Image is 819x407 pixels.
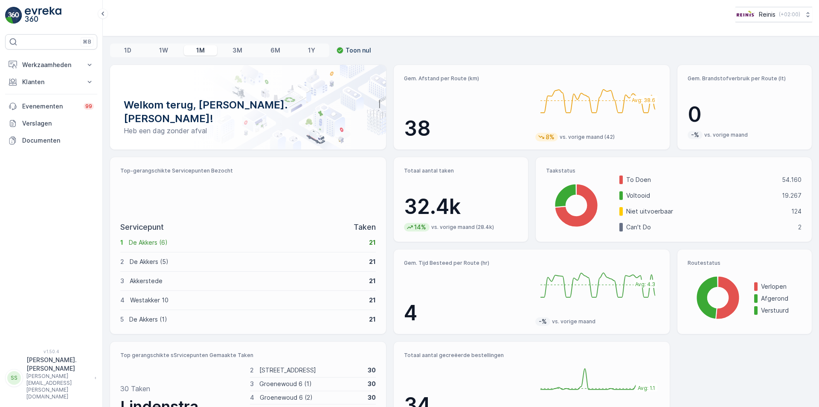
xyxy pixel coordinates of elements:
[369,296,376,305] p: 21
[129,238,363,247] p: De Akkers (6)
[690,131,700,139] p: -%
[308,46,315,55] p: 1Y
[22,102,78,111] p: Evenementen
[626,191,776,200] p: Voltooid
[626,207,786,216] p: Niet uitvoerbaar
[5,349,97,354] span: v 1.50.4
[368,380,376,388] p: 30
[129,315,363,324] p: De Akkers (1)
[404,167,518,174] p: Totaal aantal taken
[124,46,131,55] p: 1D
[346,46,371,55] p: Toon nul
[404,352,529,359] p: Totaal aantal gecreëerde bestellingen
[688,102,802,127] p: 0
[124,126,372,136] p: Heb een dag zonder afval
[404,75,529,82] p: Gem. Afstand per Route (km)
[560,134,615,141] p: vs. vorige maand (42)
[5,7,22,24] img: logo
[130,296,363,305] p: Westakker 10
[120,258,124,266] p: 2
[260,393,363,402] p: Groenewoud 6 (2)
[22,78,80,86] p: Klanten
[120,352,376,359] p: Top gerangschikte sSrvicepunten Gemaakte Taken
[120,384,150,394] p: 30 Taken
[404,260,529,266] p: Gem. Tijd Besteed per Route (hr)
[124,98,372,126] p: Welkom terug, [PERSON_NAME].[PERSON_NAME]!
[761,306,802,315] p: Verstuurd
[369,315,376,324] p: 21
[369,277,376,285] p: 21
[26,373,90,400] p: [PERSON_NAME][EMAIL_ADDRESS][PERSON_NAME][DOMAIN_NAME]
[546,167,802,174] p: Taakstatus
[761,294,802,303] p: Afgerond
[5,132,97,149] a: Documenten
[26,356,90,373] p: [PERSON_NAME].[PERSON_NAME]
[354,221,376,233] p: Taken
[120,277,124,285] p: 3
[7,371,21,385] div: SS
[22,119,94,128] p: Verslagen
[688,75,802,82] p: Gem. Brandstofverbruik per Route (lt)
[791,207,802,216] p: 124
[25,7,61,24] img: logo_light-DOdMpM7g.png
[552,318,595,325] p: vs. vorige maand
[5,356,97,400] button: SS[PERSON_NAME].[PERSON_NAME][PERSON_NAME][EMAIL_ADDRESS][PERSON_NAME][DOMAIN_NAME]
[5,73,97,91] button: Klanten
[404,116,529,141] p: 38
[5,98,97,115] a: Evenementen99
[404,194,518,220] p: 32.4k
[368,393,376,402] p: 30
[688,260,802,266] p: Routestatus
[259,380,363,388] p: Groenewoud 6 (1)
[120,238,123,247] p: 1
[735,10,755,19] img: Reinis-Logo-Vrijstaand_Tekengebied-1-copy2_aBO4n7j.png
[761,282,802,291] p: Verlopen
[159,46,168,55] p: 1W
[120,315,124,324] p: 5
[704,132,748,138] p: vs. vorige maand
[368,366,376,375] p: 30
[782,191,802,200] p: 19.267
[759,10,775,19] p: Reinis
[250,366,254,375] p: 2
[196,46,205,55] p: 1M
[22,136,94,145] p: Documenten
[798,223,802,231] p: 2
[782,176,802,184] p: 54.160
[232,46,242,55] p: 3M
[85,103,92,110] p: 99
[369,258,376,266] p: 21
[626,223,793,231] p: Can't Do
[404,300,529,326] p: 4
[538,317,548,326] p: -%
[130,277,363,285] p: Akkerstede
[250,393,254,402] p: 4
[5,115,97,132] a: Verslagen
[270,46,280,55] p: 6M
[779,11,800,18] p: ( +02:00 )
[5,56,97,73] button: Werkzaamheden
[431,224,494,231] p: vs. vorige maand (28.4k)
[130,258,363,266] p: De Akkers (5)
[626,176,776,184] p: To Doen
[22,61,80,69] p: Werkzaamheden
[250,380,254,388] p: 3
[545,133,555,141] p: 8%
[120,296,125,305] p: 4
[413,223,427,231] p: 14%
[120,221,164,233] p: Servicepunt
[259,366,363,375] p: [STREET_ADDRESS]
[120,167,376,174] p: Top-gerangschikte Servicepunten Bezocht
[735,7,812,22] button: Reinis(+02:00)
[369,238,376,247] p: 21
[83,38,91,45] p: ⌘B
